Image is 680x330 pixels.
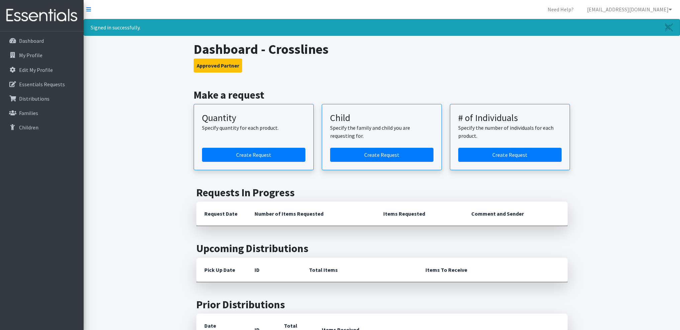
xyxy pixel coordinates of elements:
p: Edit My Profile [19,67,53,73]
th: Pick Up Date [196,258,247,282]
p: Essentials Requests [19,81,65,88]
h2: Requests In Progress [196,186,568,199]
p: Specify quantity for each product. [202,124,305,132]
a: Create a request by number of individuals [458,148,562,162]
a: Children [3,121,81,134]
th: Total Items [301,258,417,282]
p: Dashboard [19,37,44,44]
th: ID [247,258,301,282]
a: Close [658,19,680,35]
th: Items Requested [375,202,463,226]
h1: Dashboard - Crosslines [194,41,570,57]
img: HumanEssentials [3,4,81,27]
h3: Child [330,112,433,124]
p: Children [19,124,38,131]
th: Comment and Sender [463,202,567,226]
a: Distributions [3,92,81,105]
a: My Profile [3,48,81,62]
h2: Upcoming Distributions [196,242,568,255]
div: Signed in successfully. [84,19,680,36]
h3: # of Individuals [458,112,562,124]
th: Items To Receive [417,258,568,282]
a: Create a request for a child or family [330,148,433,162]
p: Specify the number of individuals for each product. [458,124,562,140]
h3: Quantity [202,112,305,124]
th: Request Date [196,202,247,226]
p: My Profile [19,52,42,59]
button: Approved Partner [194,59,242,73]
h2: Prior Distributions [196,298,568,311]
a: Essentials Requests [3,78,81,91]
a: Create a request by quantity [202,148,305,162]
a: Edit My Profile [3,63,81,77]
a: Need Help? [542,3,579,16]
a: [EMAIL_ADDRESS][DOMAIN_NAME] [582,3,677,16]
th: Number of Items Requested [247,202,376,226]
p: Specify the family and child you are requesting for. [330,124,433,140]
a: Families [3,106,81,120]
h2: Make a request [194,89,570,101]
p: Families [19,110,38,116]
a: Dashboard [3,34,81,47]
p: Distributions [19,95,50,102]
